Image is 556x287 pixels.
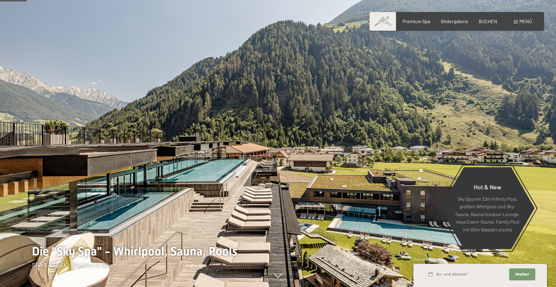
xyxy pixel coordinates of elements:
a: Hot & New Sky Spa mit 23m Infinity Pool, großem Whirlpool und Sky-Sauna, Sauna Outdoor Lounge, ne... [440,167,535,249]
p: Sky Spa mit 23m Infinity Pool, großem Whirlpool und Sky-Sauna, Sauna Outdoor Lounge, neue Event-S... [455,195,520,233]
span: Schnellanfrage [413,257,440,262]
button: Weiter [509,268,535,281]
a: Premium Spa [403,18,430,24]
span: Hot & New [474,183,501,190]
span: Menü [519,18,532,24]
span: Weiter [515,272,529,277]
a: Bildergalerie [441,18,468,24]
a: BUCHEN [479,18,497,24]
